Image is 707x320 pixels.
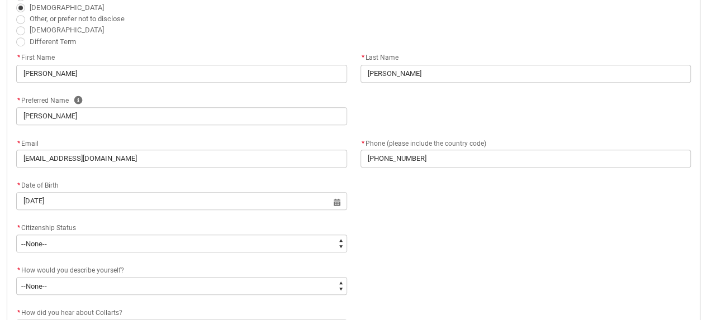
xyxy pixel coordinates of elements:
[30,15,125,23] span: Other, or prefer not to disclose
[17,224,20,232] abbr: required
[21,309,122,317] span: How did you hear about Collarts?
[17,266,20,274] abbr: required
[21,266,124,274] span: How would you describe yourself?
[362,140,364,147] abbr: required
[16,54,55,61] span: First Name
[16,182,59,189] span: Date of Birth
[16,136,43,149] label: Email
[362,54,364,61] abbr: required
[360,136,491,149] label: Phone (please include the country code)
[16,97,69,104] span: Preferred Name
[360,150,691,168] input: +61 400 000 000
[17,309,20,317] abbr: required
[17,54,20,61] abbr: required
[17,182,20,189] abbr: required
[17,140,20,147] abbr: required
[30,3,104,12] span: [DEMOGRAPHIC_DATA]
[21,224,76,232] span: Citizenship Status
[16,150,347,168] input: you@example.com
[360,54,398,61] span: Last Name
[30,37,76,46] span: Different Term
[17,97,20,104] abbr: required
[30,26,104,34] span: [DEMOGRAPHIC_DATA]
